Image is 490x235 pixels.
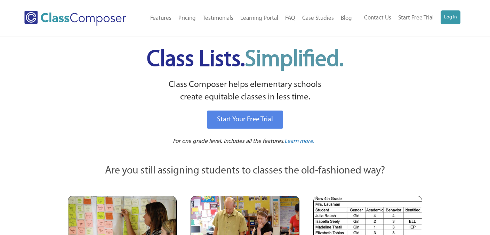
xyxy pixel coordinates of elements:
[355,10,460,26] nav: Header Menu
[24,11,126,26] img: Class Composer
[282,11,299,26] a: FAQ
[175,11,199,26] a: Pricing
[173,138,284,144] span: For one grade level. Includes all the features.
[337,11,355,26] a: Blog
[199,11,237,26] a: Testimonials
[147,49,344,71] span: Class Lists.
[284,138,314,144] span: Learn more.
[245,49,344,71] span: Simplified.
[207,111,283,129] a: Start Your Free Trial
[395,10,437,26] a: Start Free Trial
[441,10,460,24] a: Log In
[140,11,355,26] nav: Header Menu
[361,10,395,26] a: Contact Us
[237,11,282,26] a: Learning Portal
[284,137,314,146] a: Learn more.
[217,116,273,123] span: Start Your Free Trial
[147,11,175,26] a: Features
[67,79,424,104] p: Class Composer helps elementary schools create equitable classes in less time.
[68,163,423,179] p: Are you still assigning students to classes the old-fashioned way?
[299,11,337,26] a: Case Studies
